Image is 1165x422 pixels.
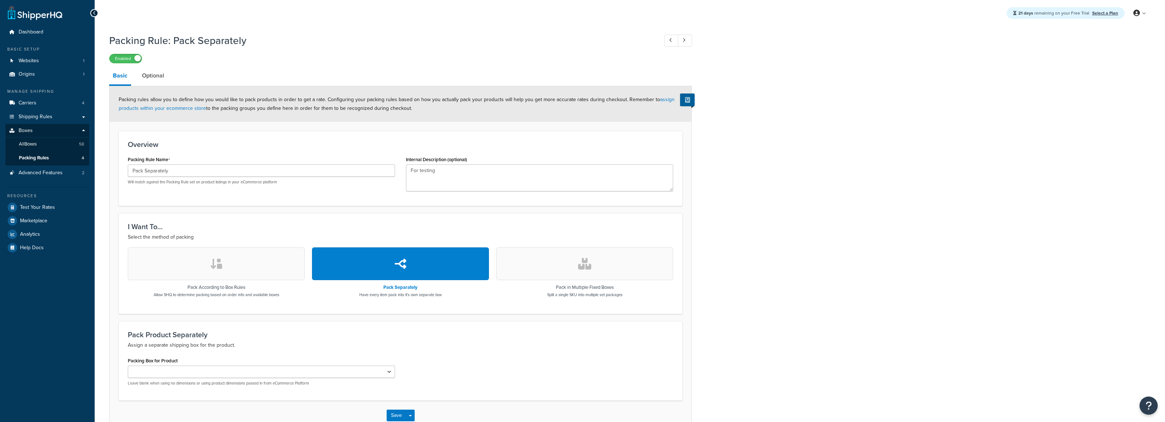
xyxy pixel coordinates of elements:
[19,100,36,106] span: Carriers
[19,58,39,64] span: Websites
[5,88,89,95] div: Manage Shipping
[128,233,673,242] p: Select the method of packing
[5,138,89,151] a: AllBoxes58
[128,223,673,231] h3: I Want To...
[406,164,673,191] textarea: For testing
[128,341,673,350] p: Assign a separate shipping box for the product.
[82,170,84,176] span: 2
[79,141,84,147] span: 58
[5,54,89,68] li: Websites
[19,141,37,147] span: All Boxes
[19,170,63,176] span: Advanced Features
[5,25,89,39] a: Dashboard
[1140,397,1158,415] button: Open Resource Center
[20,231,40,238] span: Analytics
[406,157,467,162] label: Internal Description (optional)
[664,35,679,47] a: Previous Record
[5,151,89,165] a: Packing Rules4
[128,358,178,363] label: Packing Box for Product
[1018,10,1033,16] strong: 21 days
[19,128,33,134] span: Boxes
[5,166,89,180] a: Advanced Features2
[5,201,89,214] a: Test Your Rates
[128,157,170,163] label: Packing Rule Name
[20,204,55,211] span: Test Your Rates
[154,285,279,290] h3: Pack According to Box Rules
[5,193,89,199] div: Resources
[20,218,47,224] span: Marketplace
[5,46,89,52] div: Basic Setup
[547,292,623,298] p: Split a single SKU into multiple set packages
[547,285,623,290] h3: Pack in Multiple Fixed Boxes
[83,71,84,77] span: 1
[154,292,279,298] p: Allow SHQ to determine packing based on order info and available boxes
[5,166,89,180] li: Advanced Features
[5,124,89,138] a: Boxes
[5,241,89,254] a: Help Docs
[128,331,673,339] h3: Pack Product Separately
[19,29,43,35] span: Dashboard
[128,381,395,386] p: Leave blank when using no dimensions or using product dimensions passed in from eCommerce Platform
[20,245,44,251] span: Help Docs
[128,140,673,148] h3: Overview
[678,35,692,47] a: Next Record
[359,285,442,290] h3: Pack Separately
[19,114,52,120] span: Shipping Rules
[19,71,35,77] span: Origins
[109,33,651,48] h1: Packing Rule: Pack Separately
[5,228,89,241] a: Analytics
[5,151,89,165] li: Packing Rules
[128,179,395,185] p: Will match against the Packing Rule set on product listings in your eCommerce platform
[5,110,89,124] a: Shipping Rules
[82,100,84,106] span: 4
[1092,10,1118,16] a: Select a Plan
[119,96,675,112] span: Packing rules allow you to define how you would like to pack products in order to get a rate. Con...
[138,67,168,84] a: Optional
[387,410,406,421] button: Save
[83,58,84,64] span: 1
[19,155,49,161] span: Packing Rules
[110,54,142,63] label: Enabled
[5,68,89,81] li: Origins
[680,93,695,106] button: Show Help Docs
[5,68,89,81] a: Origins1
[1018,10,1090,16] span: remaining on your Free Trial
[5,124,89,166] li: Boxes
[5,54,89,68] a: Websites1
[109,67,131,86] a: Basic
[5,214,89,227] a: Marketplace
[5,96,89,110] li: Carriers
[359,292,442,298] p: Have every item pack into it's own separate box
[82,155,84,161] span: 4
[5,96,89,110] a: Carriers4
